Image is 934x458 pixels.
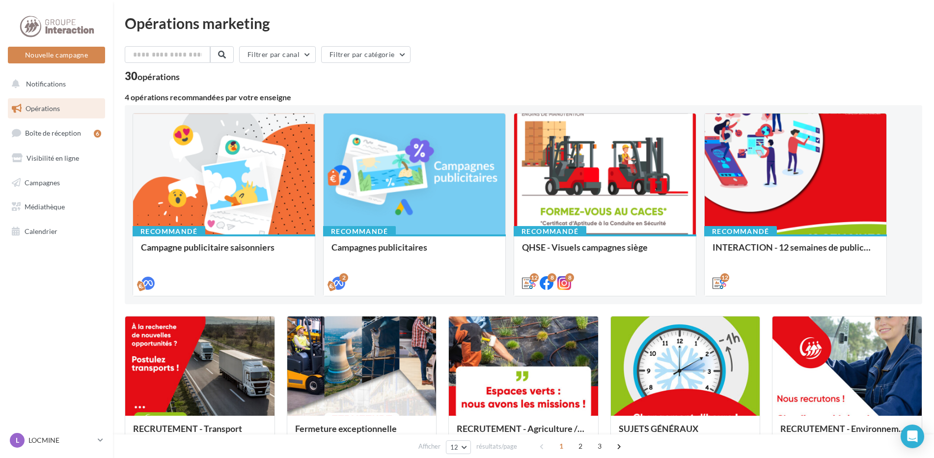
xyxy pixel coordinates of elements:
span: Médiathèque [25,202,65,211]
span: L [16,435,19,445]
div: RECRUTEMENT - Transport [133,424,267,443]
div: 12 [530,273,539,282]
a: L LOCMINE [8,431,105,450]
span: Boîte de réception [25,129,81,137]
div: 30 [125,71,180,82]
span: Campagnes [25,178,60,186]
button: Nouvelle campagne [8,47,105,63]
div: Campagne publicitaire saisonniers [141,242,307,262]
span: 2 [573,438,588,454]
div: 4 opérations recommandées par votre enseigne [125,93,922,101]
button: Notifications [6,74,103,94]
span: Notifications [26,80,66,88]
a: Médiathèque [6,197,107,217]
div: QHSE - Visuels campagnes siège [522,242,688,262]
div: 2 [339,273,348,282]
div: INTERACTION - 12 semaines de publication [713,242,879,262]
div: SUJETS GÉNÉRAUX [619,424,752,443]
button: Filtrer par canal [239,46,316,63]
div: 8 [565,273,574,282]
span: 12 [450,443,459,451]
div: 8 [548,273,556,282]
span: Opérations [26,104,60,113]
button: Filtrer par catégorie [321,46,411,63]
a: Visibilité en ligne [6,148,107,169]
div: Recommandé [514,226,586,237]
div: Fermeture exceptionnelle [295,424,429,443]
div: opérations [137,72,180,81]
span: Calendrier [25,227,57,235]
span: 3 [592,438,607,454]
div: Campagnes publicitaires [331,242,497,262]
span: Visibilité en ligne [27,154,79,162]
div: Recommandé [704,226,777,237]
div: Recommandé [323,226,396,237]
button: 12 [446,440,471,454]
span: résultats/page [476,442,517,451]
span: Afficher [418,442,440,451]
p: LOCMINE [28,435,94,445]
div: Open Intercom Messenger [901,425,924,448]
div: RECRUTEMENT - Agriculture / Espaces verts [457,424,590,443]
a: Boîte de réception6 [6,122,107,143]
div: Recommandé [133,226,205,237]
div: 12 [720,273,729,282]
span: 1 [553,438,569,454]
a: Opérations [6,98,107,119]
div: RECRUTEMENT - Environnement [780,424,914,443]
div: 6 [94,130,101,138]
a: Campagnes [6,172,107,193]
a: Calendrier [6,221,107,242]
div: Opérations marketing [125,16,922,30]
